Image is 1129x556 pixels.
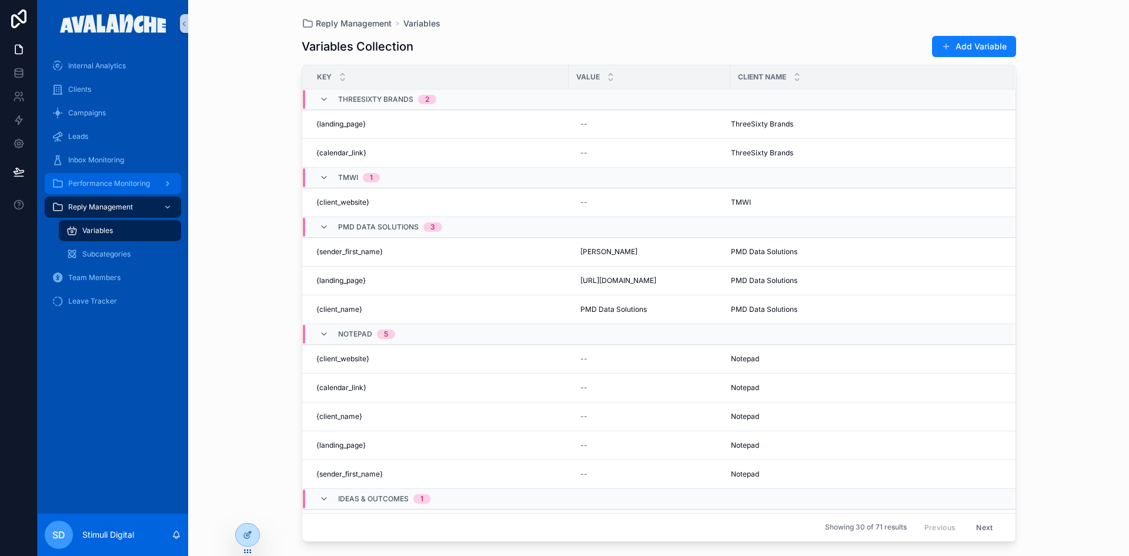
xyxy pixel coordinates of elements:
span: ThreeSixty Brands [338,95,413,104]
span: Reply Management [68,202,133,212]
a: Subcategories [59,244,181,265]
a: ThreeSixty Brands [731,119,1000,129]
h1: Variables Collection [302,38,413,55]
span: Leave Tracker [68,297,117,306]
a: Notepad [731,470,1000,479]
span: Leads [68,132,88,141]
a: Variables [59,220,181,241]
a: Leads [45,126,181,147]
span: Showing 30 of 71 results [825,523,907,532]
a: -- [576,193,723,212]
a: Add Variable [932,36,1016,57]
span: PMD Data Solutions [731,305,797,314]
a: [PERSON_NAME] [576,242,723,261]
span: {client_name} [316,305,362,314]
span: Performance Monitoring [68,179,150,188]
span: TMWI [731,198,751,207]
a: -- [576,349,723,368]
div: -- [580,412,587,421]
div: 1 [420,494,423,504]
img: App logo [60,14,166,33]
span: Inbox Monitoring [68,155,124,165]
a: ThreeSixty Brands [731,148,1000,158]
span: Ideas & Outcomes [338,494,409,504]
span: {landing_page} [316,276,366,285]
a: [URL][DOMAIN_NAME] [576,271,723,290]
span: {client_website} [316,198,369,207]
a: Inbox Monitoring [45,149,181,171]
span: PMD Data Solutions [580,305,647,314]
div: 2 [425,95,429,104]
div: 1 [370,173,373,182]
a: Notepad [731,441,1000,450]
a: Notepad [731,354,1000,364]
a: Clients [45,79,181,100]
span: ThreeSixty Brands [731,148,793,158]
span: Notepad [731,470,759,479]
a: Team Members [45,267,181,288]
span: {calendar_link} [316,383,366,392]
button: Next [968,518,1001,537]
a: Notepad [731,412,1000,421]
span: PMD Data Solutions [338,222,419,232]
span: TMWI [338,173,358,182]
a: TMWI [731,198,1000,207]
span: {calendar_link} [316,148,366,158]
a: -- [576,436,723,455]
span: [URL][DOMAIN_NAME] [580,276,656,285]
a: Leave Tracker [45,291,181,312]
div: -- [580,383,587,392]
a: {client_website} [316,198,562,207]
span: Notepad [731,354,759,364]
a: Notepad [731,383,1000,392]
a: {sender_first_name} [316,247,562,257]
div: scrollable content [38,47,188,327]
span: Key [317,72,332,82]
span: client name [738,72,786,82]
span: {sender_first_name} [316,470,383,479]
span: Internal Analytics [68,61,126,71]
a: {landing_page} [316,119,562,129]
p: Stimuli Digital [82,529,134,541]
span: Value [576,72,600,82]
a: PMD Data Solutions [731,247,1000,257]
span: Notepad [338,329,372,339]
span: Campaigns [68,108,106,118]
a: -- [576,378,723,397]
a: PMD Data Solutions [576,300,723,319]
span: Variables [82,226,113,235]
div: -- [580,441,587,450]
a: -- [576,465,723,484]
span: Notepad [731,383,759,392]
a: Performance Monitoring [45,173,181,194]
span: {sender_first_name} [316,247,383,257]
a: Campaigns [45,102,181,124]
div: -- [580,198,587,207]
span: SD [52,528,65,542]
span: Team Members [68,273,121,282]
span: Reply Management [316,18,392,29]
a: -- [576,407,723,426]
a: -- [576,144,723,162]
a: {client_website} [316,354,562,364]
span: Subcategories [82,249,131,259]
a: {client_name} [316,412,562,421]
div: 5 [384,329,388,339]
a: {landing_page} [316,441,562,450]
div: -- [580,354,587,364]
a: PMD Data Solutions [731,305,1000,314]
a: {calendar_link} [316,383,562,392]
a: PMD Data Solutions [731,276,1000,285]
a: {sender_first_name} [316,470,562,479]
span: {client_website} [316,354,369,364]
a: Variables [403,18,440,29]
div: -- [580,470,587,479]
span: PMD Data Solutions [731,247,797,257]
a: -- [576,115,723,134]
span: Clients [68,85,91,94]
a: {landing_page} [316,276,562,285]
span: Notepad [731,412,759,421]
a: Reply Management [302,18,392,29]
span: [PERSON_NAME] [580,247,637,257]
